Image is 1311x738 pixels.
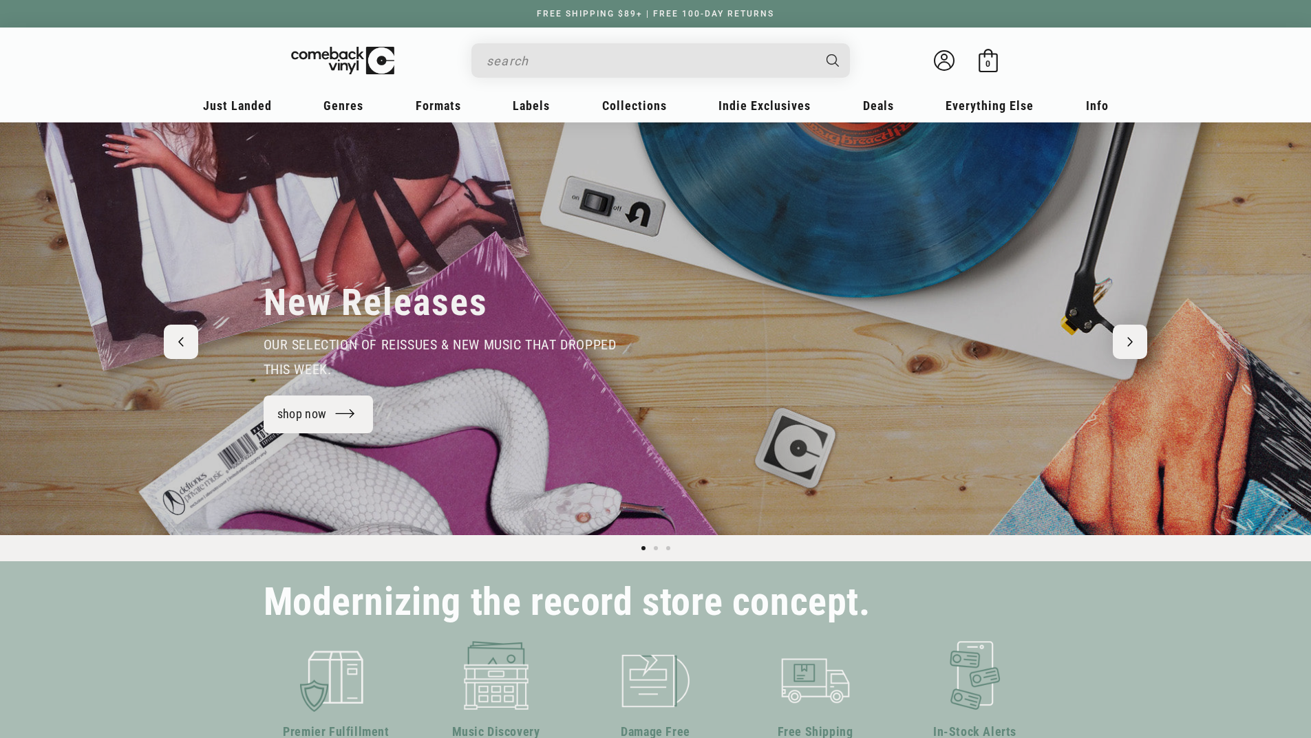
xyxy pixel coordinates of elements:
button: Next slide [1113,325,1147,359]
h2: New Releases [264,280,488,325]
span: Deals [863,98,894,113]
input: search [487,47,813,75]
div: Search [471,43,850,78]
span: Formats [416,98,461,113]
span: our selection of reissues & new music that dropped this week. [264,336,617,378]
button: Search [814,43,851,78]
span: Just Landed [203,98,272,113]
span: Collections [602,98,667,113]
a: shop now [264,395,374,433]
span: 0 [985,58,990,69]
button: Previous slide [164,325,198,359]
span: Labels [513,98,550,113]
a: FREE SHIPPING $89+ | FREE 100-DAY RETURNS [523,9,788,19]
span: Info [1086,98,1109,113]
button: Load slide 2 of 3 [650,542,662,554]
button: Load slide 1 of 3 [637,542,650,554]
span: Everything Else [946,98,1034,113]
h2: Modernizing the record store concept. [264,586,871,618]
button: Load slide 3 of 3 [662,542,674,554]
span: Indie Exclusives [718,98,811,113]
span: Genres [323,98,363,113]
